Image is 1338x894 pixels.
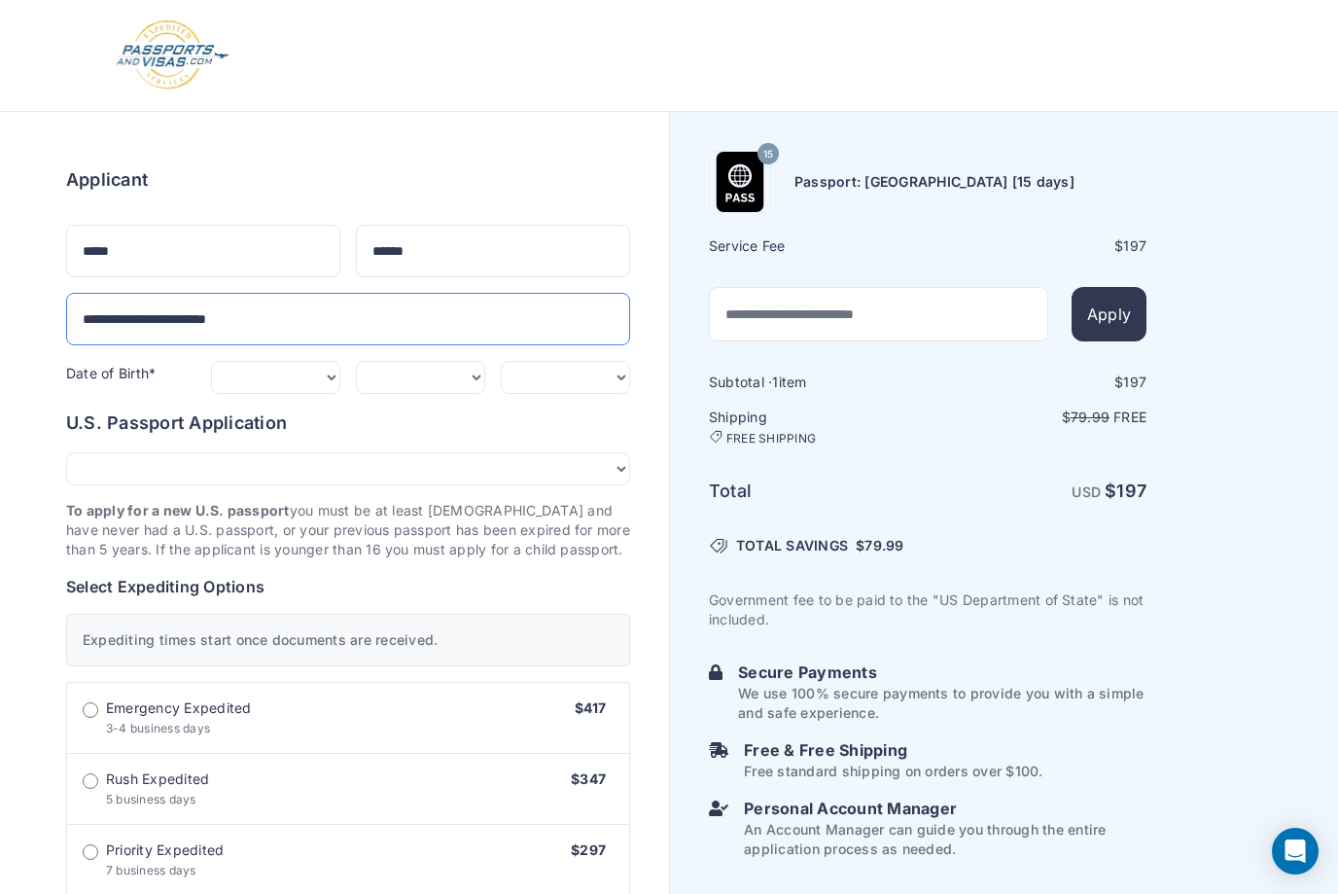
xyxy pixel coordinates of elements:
[106,721,210,735] span: 3-4 business days
[1113,409,1146,425] span: Free
[1272,828,1319,875] div: Open Intercom Messenger
[738,684,1146,723] p: We use 100% secure payments to provide you with a simple and safe experience.
[744,820,1146,859] p: An Account Manager can guide you through the entire application process as needed.
[575,699,606,716] span: $417
[709,408,926,447] h6: Shipping
[744,762,1042,781] p: Free standard shipping on orders over $100.
[736,536,848,555] span: TOTAL SAVINGS
[115,19,230,91] img: Logo
[1072,483,1101,500] span: USD
[710,152,770,212] img: Product Name
[1116,481,1146,501] span: 197
[930,373,1146,392] div: $
[726,431,816,447] span: FREE SHIPPING
[856,536,903,555] span: $
[744,738,1042,762] h6: Free & Free Shipping
[1105,481,1146,501] strong: $
[106,698,252,718] span: Emergency Expedited
[1123,237,1146,254] span: 197
[106,792,196,806] span: 5 business days
[709,373,926,392] h6: Subtotal · item
[864,537,903,554] span: 79.99
[1071,409,1109,425] span: 79.99
[709,590,1146,629] p: Government fee to be paid to the "US Department of State" is not included.
[930,408,1146,427] p: $
[66,614,630,666] div: Expediting times start once documents are received.
[66,166,148,194] h6: Applicant
[1072,287,1146,341] button: Apply
[763,142,773,167] span: 15
[709,236,926,256] h6: Service Fee
[571,770,606,787] span: $347
[106,863,196,877] span: 7 business days
[106,840,224,860] span: Priority Expedited
[66,501,630,559] p: you must be at least [DEMOGRAPHIC_DATA] and have never had a U.S. passport, or your previous pass...
[571,841,606,858] span: $297
[66,575,630,598] h6: Select Expediting Options
[106,769,209,789] span: Rush Expedited
[744,797,1146,820] h6: Personal Account Manager
[772,374,778,390] span: 1
[738,661,1146,684] h6: Secure Payments
[66,365,156,381] label: Date of Birth*
[1123,374,1146,390] span: 197
[66,502,290,519] strong: To apply for a new U.S. passport
[709,478,926,505] h6: Total
[794,172,1074,192] h6: Passport: [GEOGRAPHIC_DATA] [15 days]
[66,410,630,437] h6: U.S. Passport Application
[930,236,1146,256] div: $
